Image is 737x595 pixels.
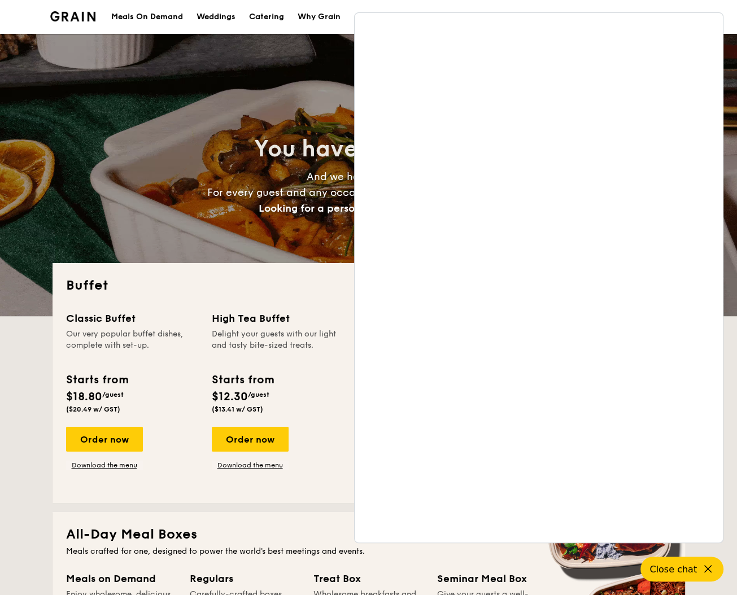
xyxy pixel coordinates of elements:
div: Delight your guests with our light and tasty bite-sized treats. [212,329,344,362]
div: Meals on Demand [66,571,176,587]
div: Regulars [190,571,300,587]
div: Starts from [66,371,128,388]
span: You have good taste [254,135,483,163]
span: /guest [102,391,124,399]
span: Close chat [649,564,697,575]
button: Close chat [640,557,723,581]
span: $18.80 [66,390,102,404]
div: High Tea Buffet [212,310,344,326]
div: Meals crafted for one, designed to power the world's best meetings and events. [66,546,671,557]
h2: Buffet [66,277,671,295]
div: Our very popular buffet dishes, complete with set-up. [66,329,198,362]
img: Grain [50,11,96,21]
div: Order now [66,427,143,452]
h2: All-Day Meal Boxes [66,526,671,544]
span: ($20.49 w/ GST) [66,405,120,413]
a: Download the menu [212,461,289,470]
a: Download the menu [66,461,143,470]
span: Looking for a personalised touch? [259,202,427,215]
span: ($13.41 w/ GST) [212,405,263,413]
div: Treat Box [313,571,424,587]
span: /guest [248,391,269,399]
span: And we have great food. For every guest and any occasion, there’s always room for Grain. [207,170,530,215]
span: $12.30 [212,390,248,404]
div: Starts from [212,371,273,388]
div: Seminar Meal Box [437,571,547,587]
div: Order now [212,427,289,452]
a: Logotype [50,11,96,21]
div: Classic Buffet [66,310,198,326]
